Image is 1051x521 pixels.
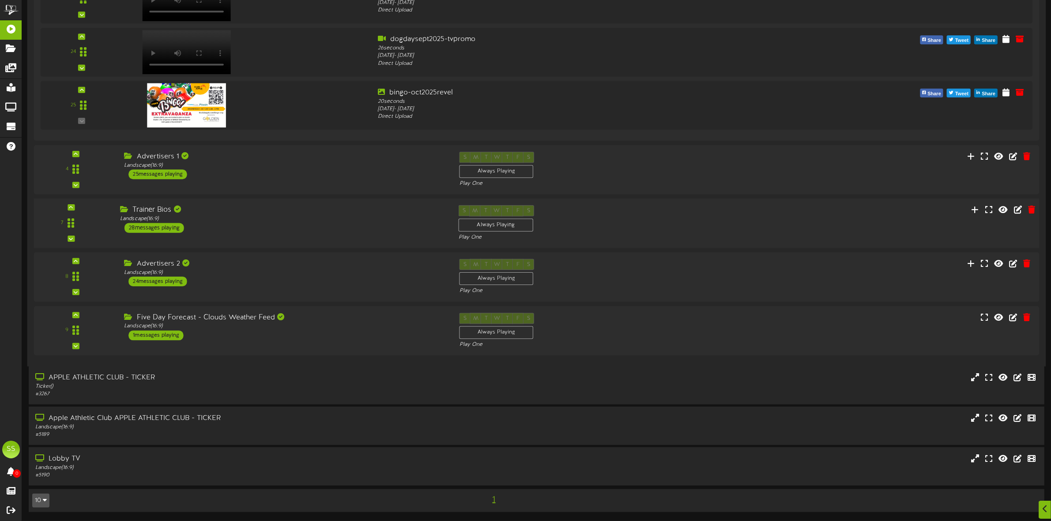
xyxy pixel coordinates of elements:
div: Play One [460,341,697,349]
div: dogdaysept2025-tvpromo [378,34,778,45]
div: Advertisers 1 [124,152,446,162]
div: Landscape ( 16:9 ) [35,424,445,431]
div: Landscape ( 16:9 ) [124,323,446,330]
div: 25 [71,101,76,109]
div: Five Day Forecast - Clouds Weather Feed [124,313,446,323]
button: Share [974,36,998,45]
div: Direct Upload [378,7,778,14]
div: Always Playing [459,219,533,232]
span: 1 [490,495,498,505]
button: Share [920,89,943,97]
span: Share [980,89,997,99]
div: # 5190 [35,472,445,479]
div: Ticker ( ) [35,383,445,390]
span: Share [980,36,997,46]
span: 0 [13,469,21,478]
div: 28 messages playing [124,223,184,233]
div: Landscape ( 16:9 ) [120,216,445,223]
div: 9 [65,327,68,334]
div: Trainer Bios [120,205,445,215]
button: 10 [32,494,49,508]
div: Play One [460,180,697,188]
div: Landscape ( 16:9 ) [35,464,445,472]
div: Lobby TV [35,454,445,464]
div: Always Playing [460,165,534,178]
div: Direct Upload [378,113,778,120]
div: 25 messages playing [128,169,187,179]
div: 1 messages playing [128,330,183,340]
span: Tweet [953,89,970,99]
div: 24 messages playing [128,277,187,287]
div: 20 seconds [378,98,778,105]
div: Always Playing [460,273,534,285]
div: SS [2,441,20,458]
div: Landscape ( 16:9 ) [124,162,446,169]
img: e2a0ccc0-6737-4bd0-b793-42cc57396989.jpg [147,83,226,127]
div: [DATE] - [DATE] [378,105,778,113]
div: 24 [71,49,76,56]
span: Tweet [953,36,970,46]
div: # 3267 [35,390,445,398]
div: # 5189 [35,431,445,439]
button: Share [920,36,943,45]
button: Tweet [947,36,971,45]
button: Share [974,89,998,97]
div: bingo-oct2025revel [378,88,778,98]
div: Always Playing [460,326,534,339]
div: Play One [460,288,697,295]
div: 8 [65,273,68,281]
div: Apple Athletic Club APPLE ATHLETIC CLUB - TICKER [35,413,445,424]
div: Advertisers 2 [124,259,446,270]
div: [DATE] - [DATE] [378,52,778,60]
span: Share [926,36,943,46]
span: Share [926,89,943,99]
div: 26 seconds [378,45,778,52]
div: Landscape ( 16:9 ) [124,269,446,277]
div: Play One [459,234,699,241]
div: APPLE ATHLETIC CLUB - TICKER [35,373,445,383]
button: Tweet [947,89,971,97]
div: Direct Upload [378,60,778,67]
